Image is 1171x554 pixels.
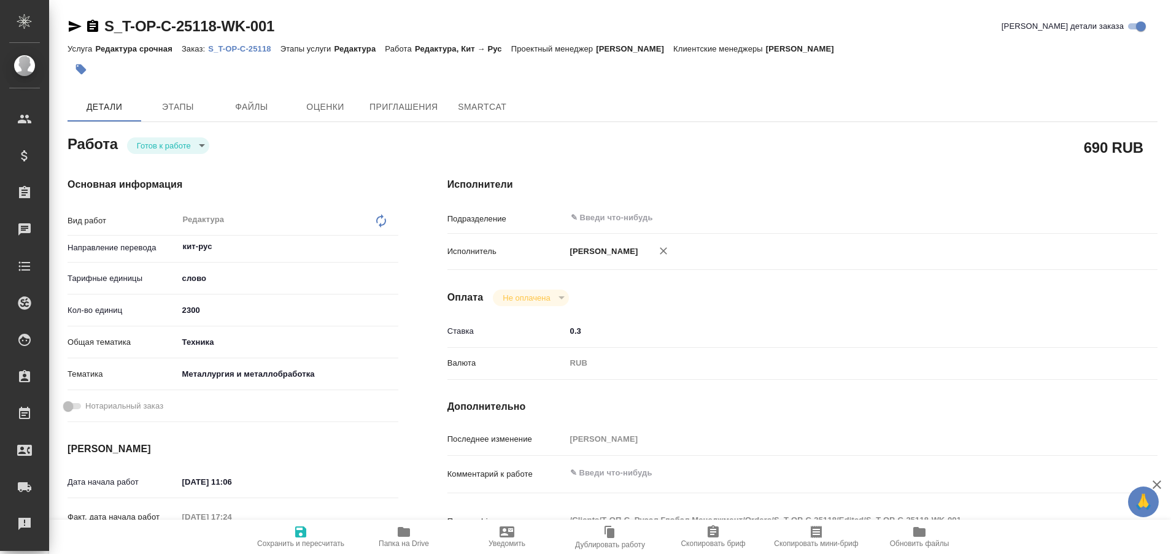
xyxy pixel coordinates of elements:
[104,18,274,34] a: S_T-OP-C-25118-WK-001
[1128,487,1159,517] button: 🙏
[127,137,209,154] div: Готов к работе
[455,520,558,554] button: Уведомить
[774,539,858,548] span: Скопировать мини-бриф
[447,325,566,337] p: Ставка
[182,44,208,53] p: Заказ:
[392,245,394,248] button: Open
[447,290,484,305] h4: Оплата
[447,177,1157,192] h4: Исполнители
[178,473,285,491] input: ✎ Введи что-нибудь
[1092,217,1094,219] button: Open
[379,539,429,548] span: Папка на Drive
[68,368,178,380] p: Тематика
[68,177,398,192] h4: Основная информация
[447,357,566,369] p: Валюта
[178,268,398,289] div: слово
[68,215,178,227] p: Вид работ
[447,515,566,528] p: Путь на drive
[68,19,82,34] button: Скопировать ссылку для ЯМессенджера
[68,442,398,456] h4: [PERSON_NAME]
[68,304,178,317] p: Кол-во единиц
[352,520,455,554] button: Папка на Drive
[133,140,195,151] button: Готов к работе
[1002,20,1124,33] span: [PERSON_NAME] детали заказа
[662,520,765,554] button: Скопировать бриф
[489,539,525,548] span: Уведомить
[369,99,438,115] span: Приглашения
[681,539,745,548] span: Скопировать бриф
[68,336,178,348] p: Общая тематика
[447,245,566,258] p: Исполнитель
[650,237,677,264] button: Удалить исполнителя
[149,99,207,115] span: Этапы
[249,520,352,554] button: Сохранить и пересчитать
[68,272,178,285] p: Тарифные единицы
[385,44,415,53] p: Работа
[68,132,118,154] h2: Работа
[890,539,949,548] span: Обновить файлы
[447,399,1157,414] h4: Дополнительно
[673,44,766,53] p: Клиентские менеджеры
[868,520,971,554] button: Обновить файлы
[95,44,181,53] p: Редактура срочная
[178,301,398,319] input: ✎ Введи что-нибудь
[280,44,334,53] p: Этапы услуги
[178,332,398,353] div: Техника
[453,99,512,115] span: SmartCat
[85,19,100,34] button: Скопировать ссылку
[558,520,662,554] button: Дублировать работу
[415,44,511,53] p: Редактура, Кит → Рус
[68,511,178,523] p: Факт. дата начала работ
[68,242,178,254] p: Направление перевода
[447,433,566,445] p: Последнее изменение
[493,290,568,306] div: Готов к работе
[766,44,843,53] p: [PERSON_NAME]
[178,508,285,526] input: Пустое поле
[566,510,1099,531] textarea: /Clients/Т-ОП-С_Русал Глобал Менеджмент/Orders/S_T-OP-C-25118/Edited/S_T-OP-C-25118-WK-001
[575,541,645,549] span: Дублировать работу
[447,468,566,480] p: Комментарий к работе
[208,44,280,53] p: S_T-OP-C-25118
[68,56,95,83] button: Добавить тэг
[68,44,95,53] p: Услуга
[178,364,398,385] div: Металлургия и металлобработка
[570,210,1054,225] input: ✎ Введи что-нибудь
[296,99,355,115] span: Оценки
[566,245,638,258] p: [PERSON_NAME]
[1133,489,1154,515] span: 🙏
[85,400,163,412] span: Нотариальный заказ
[566,430,1099,448] input: Пустое поле
[222,99,281,115] span: Файлы
[765,520,868,554] button: Скопировать мини-бриф
[447,213,566,225] p: Подразделение
[1084,137,1143,158] h2: 690 RUB
[257,539,344,548] span: Сохранить и пересчитать
[75,99,134,115] span: Детали
[208,43,280,53] a: S_T-OP-C-25118
[596,44,673,53] p: [PERSON_NAME]
[499,293,554,303] button: Не оплачена
[566,353,1099,374] div: RUB
[334,44,385,53] p: Редактура
[68,476,178,488] p: Дата начала работ
[566,322,1099,340] input: ✎ Введи что-нибудь
[511,44,596,53] p: Проектный менеджер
